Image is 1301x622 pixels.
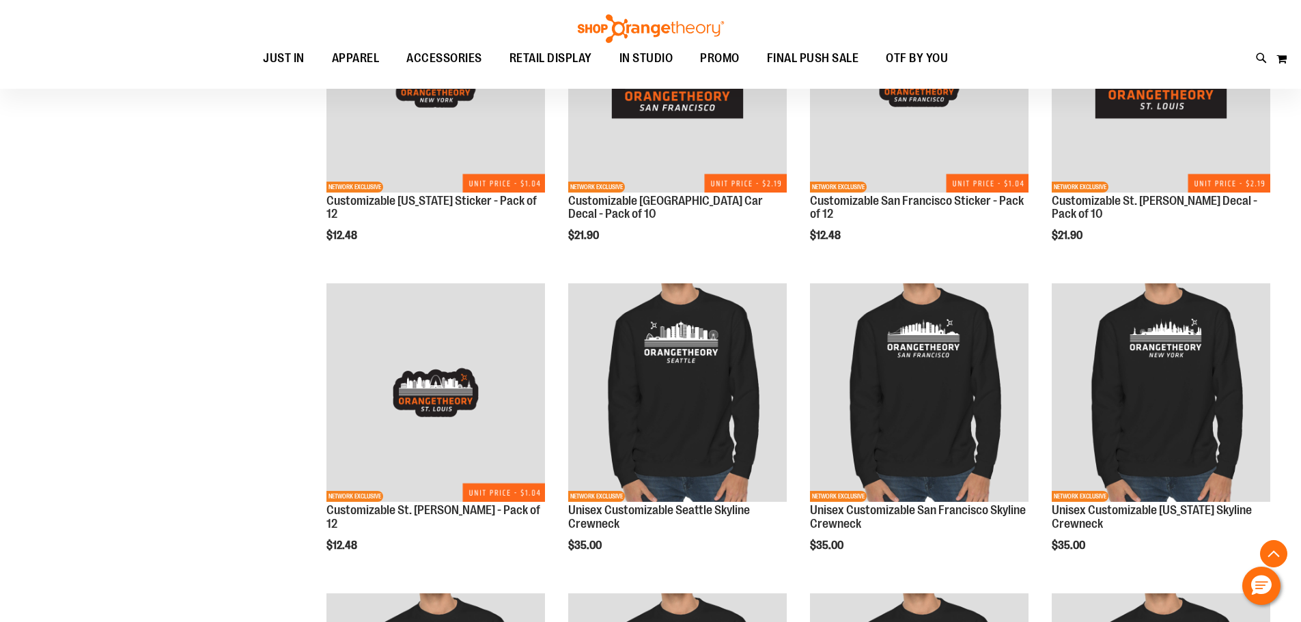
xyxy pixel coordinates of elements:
[810,194,1024,221] a: Customizable San Francisco Sticker - Pack of 12
[263,43,305,74] span: JUST IN
[810,283,1029,502] img: Product image for Unisex Customizable San Francisco Skyline Crewneck
[406,43,482,74] span: ACCESSORIES
[1052,539,1087,552] span: $35.00
[326,229,359,242] span: $12.48
[326,503,540,531] a: Customizable St. [PERSON_NAME] - Pack of 12
[1052,182,1108,193] span: NETWORK EXCLUSIVE
[318,43,393,74] a: APPAREL
[1052,503,1252,531] a: Unisex Customizable [US_STATE] Skyline Crewneck
[1045,277,1277,586] div: product
[810,182,867,193] span: NETWORK EXCLUSIVE
[810,283,1029,504] a: Product image for Unisex Customizable San Francisco Skyline CrewneckNETWORK EXCLUSIVE
[606,43,687,74] a: IN STUDIO
[326,194,537,221] a: Customizable [US_STATE] Sticker - Pack of 12
[568,194,763,221] a: Customizable [GEOGRAPHIC_DATA] Car Decal - Pack of 10
[326,283,545,502] img: Product image for Customizable St. Louis Sticker - 12 PK
[767,43,859,74] span: FINAL PUSH SALE
[1242,567,1281,605] button: Hello, have a question? Let’s chat.
[619,43,673,74] span: IN STUDIO
[810,539,845,552] span: $35.00
[326,491,383,502] span: NETWORK EXCLUSIVE
[320,277,552,586] div: product
[496,43,606,74] a: RETAIL DISPLAY
[803,277,1035,586] div: product
[1052,229,1085,242] span: $21.90
[753,43,873,74] a: FINAL PUSH SALE
[1052,194,1257,221] a: Customizable St. [PERSON_NAME] Decal - Pack of 10
[326,539,359,552] span: $12.48
[810,491,867,502] span: NETWORK EXCLUSIVE
[332,43,380,74] span: APPAREL
[1052,283,1270,504] a: Product image for Unisex Customizable New York Skyline CrewneckNETWORK EXCLUSIVE
[568,539,604,552] span: $35.00
[326,182,383,193] span: NETWORK EXCLUSIVE
[810,229,843,242] span: $12.48
[568,283,787,504] a: Product image for Unisex Customizable Seattle Skyline CrewneckNETWORK EXCLUSIVE
[568,503,750,531] a: Unisex Customizable Seattle Skyline Crewneck
[872,43,962,74] a: OTF BY YOU
[249,43,318,74] a: JUST IN
[326,283,545,504] a: Product image for Customizable St. Louis Sticker - 12 PKNETWORK EXCLUSIVE
[700,43,740,74] span: PROMO
[810,503,1026,531] a: Unisex Customizable San Francisco Skyline Crewneck
[1052,491,1108,502] span: NETWORK EXCLUSIVE
[886,43,948,74] span: OTF BY YOU
[568,491,625,502] span: NETWORK EXCLUSIVE
[568,283,787,502] img: Product image for Unisex Customizable Seattle Skyline Crewneck
[686,43,753,74] a: PROMO
[393,43,496,74] a: ACCESSORIES
[576,14,726,43] img: Shop Orangetheory
[568,229,601,242] span: $21.90
[561,277,794,586] div: product
[1052,283,1270,502] img: Product image for Unisex Customizable New York Skyline Crewneck
[509,43,592,74] span: RETAIL DISPLAY
[1260,540,1287,567] button: Back To Top
[568,182,625,193] span: NETWORK EXCLUSIVE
